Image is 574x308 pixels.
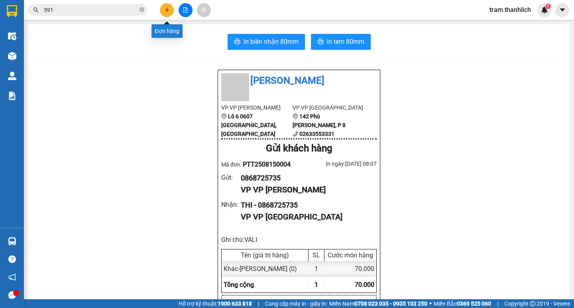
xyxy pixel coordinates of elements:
div: 70.000 [324,261,376,277]
span: Cung cấp máy in - giấy in: [265,299,327,308]
div: In ngày: [DATE] 08:07 [299,159,377,168]
img: icon-new-feature [541,6,548,14]
span: printer [234,38,240,46]
span: plus [164,7,170,13]
span: phone [293,131,298,137]
span: Hỗ trợ kỹ thuật: [179,299,252,308]
img: warehouse-icon [8,52,16,60]
span: copyright [530,301,535,306]
span: printer [317,38,324,46]
div: Mã đơn: [221,159,299,169]
li: VP VP [GEOGRAPHIC_DATA] [293,103,364,112]
span: | [497,299,498,308]
span: file-add [183,7,188,13]
div: Gửi khách hàng [221,141,377,156]
b: Lô 6 0607 [GEOGRAPHIC_DATA], [GEOGRAPHIC_DATA] [221,113,277,137]
div: Nhận : [221,200,241,210]
div: Cước món hàng [326,251,374,259]
strong: 1900 633 818 [218,300,252,307]
span: 70.000 [355,281,374,288]
span: Tổng cộng [224,281,254,288]
li: VP VP [PERSON_NAME] [221,103,293,112]
span: search [33,7,39,13]
span: In tem 80mm [327,37,364,47]
button: file-add [179,3,193,17]
span: notification [8,273,16,281]
div: Ghi chú: VALI [221,235,377,245]
span: close-circle [140,7,144,12]
span: 1 [546,4,549,9]
button: aim [197,3,211,17]
div: Tên (giá trị hàng) [224,251,306,259]
img: solution-icon [8,92,16,100]
span: tram.thanhlich [483,5,537,15]
button: caret-down [555,3,569,17]
div: SL [311,251,322,259]
button: printerIn tem 80mm [311,34,371,50]
img: warehouse-icon [8,32,16,40]
span: Khác - [PERSON_NAME] (0) [224,265,297,273]
b: 02633553331 [299,131,334,137]
span: aim [201,7,206,13]
div: Gửi : [221,173,241,182]
span: question-circle [8,255,16,263]
span: close-circle [140,6,144,14]
strong: 0369 525 060 [457,300,491,307]
span: Miền Nam [329,299,427,308]
span: In biên nhận 80mm [244,37,299,47]
div: THI - 0868725735 [241,200,370,211]
span: PTT2508150004 [243,161,291,168]
span: | [258,299,259,308]
button: printerIn biên nhận 80mm [228,34,305,50]
div: 1 [309,261,324,277]
div: 0868725735 [241,173,370,184]
img: warehouse-icon [8,72,16,80]
span: Miền Bắc [434,299,491,308]
img: logo-vxr [7,5,17,17]
span: environment [293,114,298,119]
span: caret-down [559,6,566,14]
b: 142 Phù [PERSON_NAME], P 8 [293,113,346,128]
div: VP VP [PERSON_NAME] [241,184,370,196]
span: 1 [315,281,318,288]
button: plus [160,3,174,17]
span: environment [221,114,227,119]
input: Tìm tên, số ĐT hoặc mã đơn [44,6,138,14]
sup: 1 [545,4,551,9]
strong: 0708 023 035 - 0935 103 250 [354,300,427,307]
li: [PERSON_NAME] [221,73,377,88]
div: VP VP [GEOGRAPHIC_DATA] [241,211,370,223]
img: warehouse-icon [8,237,16,245]
span: ⚪️ [429,302,432,305]
span: message [8,291,16,299]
